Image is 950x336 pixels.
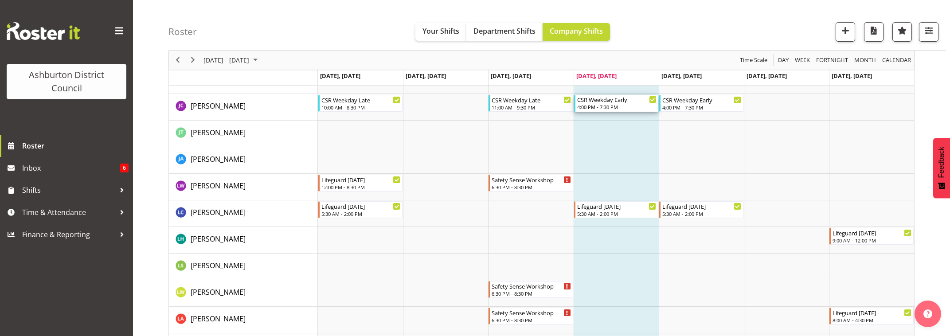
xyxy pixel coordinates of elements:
[659,95,743,112] div: Jill Cullimore"s event - CSR Weekday Early Begin From Friday, October 3, 2025 at 4:00:00 PM GMT+1...
[489,175,573,191] div: Laura Williams"s event - Safety Sense Workshop Begin From Wednesday, October 1, 2025 at 6:30:00 P...
[492,290,571,297] div: 6:30 PM - 8:30 PM
[739,55,769,66] button: Time Scale
[815,55,849,66] span: Fortnight
[169,227,318,254] td: Liam Harden resource
[833,316,911,324] div: 8:00 AM - 4:30 PM
[577,95,657,104] div: CSR Weekday Early
[191,101,246,111] a: [PERSON_NAME]
[491,72,531,80] span: [DATE], [DATE]
[853,55,877,66] span: Month
[864,22,884,42] button: Download a PDF of the roster according to the set date range.
[169,121,318,147] td: John Tarry resource
[406,72,446,80] span: [DATE], [DATE]
[169,147,318,174] td: Julia Allen resource
[187,55,199,66] button: Next
[550,26,603,36] span: Company Shifts
[318,95,403,112] div: Jill Cullimore"s event - CSR Weekday Late Begin From Monday, September 29, 2025 at 10:00:00 AM GM...
[191,128,246,137] span: [PERSON_NAME]
[321,95,400,104] div: CSR Weekday Late
[191,180,246,191] a: [PERSON_NAME]
[492,281,571,290] div: Safety Sense Workshop
[22,184,115,197] span: Shifts
[22,139,129,152] span: Roster
[191,207,246,218] a: [PERSON_NAME]
[191,154,246,164] span: [PERSON_NAME]
[777,55,790,66] button: Timeline Day
[120,164,129,172] span: 6
[170,51,185,70] div: previous period
[492,184,571,191] div: 6:30 PM - 8:30 PM
[829,308,914,324] div: Lockie Atkinson"s event - Lifeguard Sunday Begin From Sunday, October 5, 2025 at 8:00:00 AM GMT+1...
[836,22,855,42] button: Add a new shift
[492,104,571,111] div: 11:00 AM - 9:30 PM
[577,210,656,217] div: 5:30 AM - 2:00 PM
[577,202,656,211] div: Lifeguard [DATE]
[489,308,573,324] div: Lockie Atkinson"s event - Safety Sense Workshop Begin From Wednesday, October 1, 2025 at 6:30:00 ...
[321,184,400,191] div: 12:00 PM - 8:30 PM
[662,210,741,217] div: 5:30 AM - 2:00 PM
[16,68,117,95] div: Ashburton District Council
[422,26,459,36] span: Your Shifts
[853,55,878,66] button: Timeline Month
[191,313,246,324] a: [PERSON_NAME]
[169,174,318,200] td: Laura Williams resource
[191,234,246,244] a: [PERSON_NAME]
[191,127,246,138] a: [PERSON_NAME]
[815,55,850,66] button: Fortnight
[320,72,360,80] span: [DATE], [DATE]
[492,308,571,317] div: Safety Sense Workshop
[662,95,741,104] div: CSR Weekday Early
[933,138,950,198] button: Feedback - Show survey
[168,27,197,37] h4: Roster
[191,287,246,297] span: [PERSON_NAME]
[318,201,403,218] div: Liam Campbell"s event - Lifeguard Monday Begin From Monday, September 29, 2025 at 5:30:00 AM GMT+...
[321,175,400,184] div: Lifeguard [DATE]
[169,200,318,227] td: Liam Campbell resource
[321,210,400,217] div: 5:30 AM - 2:00 PM
[881,55,913,66] button: Month
[7,22,80,40] img: Rosterit website logo
[169,280,318,307] td: Lisa Wightman resource
[191,287,246,297] a: [PERSON_NAME]
[22,206,115,219] span: Time & Attendance
[833,308,911,317] div: Lifeguard [DATE]
[777,55,790,66] span: Day
[832,72,872,80] span: [DATE], [DATE]
[747,72,787,80] span: [DATE], [DATE]
[574,201,658,218] div: Liam Campbell"s event - Lifeguard Thursday Begin From Thursday, October 2, 2025 at 5:30:00 AM GMT...
[318,175,403,191] div: Laura Williams"s event - Lifeguard Monday Begin From Monday, September 29, 2025 at 12:00:00 PM GM...
[919,22,938,42] button: Filter Shifts
[169,94,318,121] td: Jill Cullimore resource
[574,95,658,112] div: Jill Cullimore"s event - CSR Weekday Early Begin From Thursday, October 2, 2025 at 4:00:00 PM GMT...
[22,228,115,241] span: Finance & Reporting
[833,228,911,237] div: Lifeguard [DATE]
[492,175,571,184] div: Safety Sense Workshop
[881,55,912,66] span: calendar
[203,55,250,66] span: [DATE] - [DATE]
[172,55,184,66] button: Previous
[577,103,657,110] div: 4:00 PM - 7:30 PM
[185,51,200,70] div: next period
[169,307,318,333] td: Lockie Atkinson resource
[202,55,262,66] button: October 2025
[22,161,120,175] span: Inbox
[829,228,914,245] div: Liam Harden"s event - Lifeguard Sunday Begin From Sunday, October 5, 2025 at 9:00:00 AM GMT+13:00...
[200,51,263,70] div: Sep 29 - Oct 05, 2025
[415,23,466,41] button: Your Shifts
[321,104,400,111] div: 10:00 AM - 8:30 PM
[794,55,812,66] button: Timeline Week
[659,201,743,218] div: Liam Campbell"s event - Lifeguard Friday Begin From Friday, October 3, 2025 at 5:30:00 AM GMT+13:...
[191,207,246,217] span: [PERSON_NAME]
[492,95,571,104] div: CSR Weekday Late
[923,309,932,318] img: help-xxl-2.png
[489,281,573,298] div: Lisa Wightman"s event - Safety Sense Workshop Begin From Wednesday, October 1, 2025 at 6:30:00 PM...
[321,202,400,211] div: Lifeguard [DATE]
[661,72,702,80] span: [DATE], [DATE]
[794,55,811,66] span: Week
[466,23,543,41] button: Department Shifts
[833,237,911,244] div: 9:00 AM - 12:00 PM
